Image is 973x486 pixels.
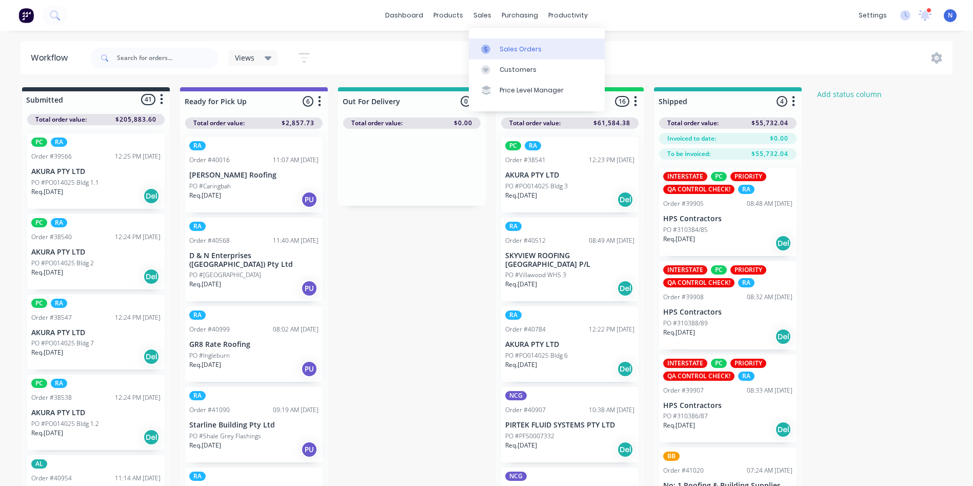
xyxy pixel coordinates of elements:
div: INTERSTATEPCPRIORITYQA CONTROL CHECK!RAOrder #3990808:32 AM [DATE]HPS ContractorsPO #310388/89Req... [659,261,797,349]
div: 08:48 AM [DATE] [747,199,792,208]
p: Req. [DATE] [189,360,221,370]
div: 11:40 AM [DATE] [273,236,319,245]
div: 11:07 AM [DATE] [273,155,319,165]
span: N [948,11,952,20]
div: products [428,8,468,23]
div: RA [738,185,754,194]
div: Order #40568 [189,236,230,245]
p: PIRTEK FLUID SYSTEMS PTY LTD [505,421,634,430]
p: PO #PO014025 Bldg 1.2 [31,419,99,429]
div: PC [505,141,521,150]
div: Del [775,235,791,251]
div: AL [31,459,47,469]
p: Req. [DATE] [663,328,695,337]
div: PCRAOrder #3854712:24 PM [DATE]AKURA PTY LTDPO #PO014025 Bldg 7Req.[DATE]Del [27,295,165,370]
div: RAOrder #4056811:40 AM [DATE]D & N Enterprises ([GEOGRAPHIC_DATA]) Pty LtdPO #[GEOGRAPHIC_DATA]Re... [185,218,323,302]
div: 08:49 AM [DATE] [589,236,634,245]
div: Order #38538 [31,393,72,402]
div: BB [663,452,680,461]
p: AKURA PTY LTD [31,248,161,257]
p: PO #310386/87 [663,412,708,421]
div: Del [775,421,791,438]
div: RAOrder #4001611:07 AM [DATE][PERSON_NAME] RoofingPO #CaringbahReq.[DATE]PU [185,137,323,212]
div: Del [143,188,160,204]
div: RA [189,222,206,231]
div: 08:33 AM [DATE] [747,386,792,395]
div: Del [143,268,160,285]
div: PU [301,191,317,208]
div: INTERSTATEPCPRIORITYQA CONTROL CHECK!RAOrder #3990508:48 AM [DATE]HPS ContractorsPO #310384/85Req... [659,168,797,256]
div: 12:24 PM [DATE] [115,393,161,402]
div: Order #41020 [663,466,704,475]
p: AKURA PTY LTD [31,409,161,417]
div: 09:19 AM [DATE] [273,405,319,415]
div: Workflow [31,52,73,64]
div: INTERSTATE [663,265,707,275]
div: PC [31,138,47,147]
p: HPS Contractors [663,401,792,410]
span: $0.00 [454,119,472,128]
div: Del [143,348,160,365]
div: RA [51,218,67,227]
span: $2,857.73 [282,119,314,128]
div: PCRAOrder #3854012:24 PM [DATE]AKURA PTY LTDPO #PO014025 Bldg 2Req.[DATE]Del [27,214,165,289]
div: RA [51,138,67,147]
div: RAOrder #4078412:22 PM [DATE]AKURA PTY LTDPO #PO014025 Bldg 6Req.[DATE]Del [501,306,639,382]
div: Order #40954 [31,474,72,483]
div: Sales Orders [500,45,542,54]
span: $61,584.38 [593,119,630,128]
span: $205,883.60 [115,115,156,124]
div: PC [31,299,47,308]
div: PU [301,361,317,377]
div: RAOrder #4099908:02 AM [DATE]GR8 Rate RoofingPO #IngleburnReq.[DATE]PU [185,306,323,382]
p: PO #PO014025 Bldg 6 [505,351,568,360]
p: Starline Building Pty Ltd [189,421,319,430]
div: 11:14 AM [DATE] [115,474,161,483]
p: Req. [DATE] [189,280,221,289]
a: Sales Orders [469,38,605,59]
div: RA [738,278,754,287]
p: [PERSON_NAME] Roofing [189,171,319,180]
div: INTERSTATEPCPRIORITYQA CONTROL CHECK!RAOrder #3990708:33 AM [DATE]HPS ContractorsPO #310386/87Req... [659,355,797,443]
p: PO #Villawood WHS 3 [505,270,566,280]
p: Req. [DATE] [663,235,695,244]
div: RA [505,222,522,231]
div: PC [31,218,47,227]
div: RA [738,372,754,381]
p: PO #PO014025 Bldg 1.1 [31,178,99,187]
div: settings [853,8,892,23]
div: Del [617,361,633,377]
p: SKYVIEW ROOFING [GEOGRAPHIC_DATA] P/L [505,251,634,269]
a: Customers [469,60,605,80]
div: Order #38541 [505,155,546,165]
div: RAOrder #4109009:19 AM [DATE]Starline Building Pty LtdPO #Shale Grey FlashingsReq.[DATE]PU [185,387,323,462]
div: Order #38540 [31,232,72,242]
div: Order #40512 [505,236,546,245]
span: $55,732.04 [751,119,788,128]
p: AKURA PTY LTD [31,167,161,176]
div: PC [711,359,727,368]
div: Price Level Manager [500,86,564,95]
p: Req. [DATE] [505,280,537,289]
div: 12:24 PM [DATE] [115,313,161,322]
div: Order #41090 [189,405,230,415]
p: Req. [DATE] [31,268,63,277]
div: PC [31,379,47,388]
span: Total order value: [351,119,403,128]
div: RA [51,379,67,388]
div: Del [617,441,633,458]
div: Del [775,328,791,345]
span: Total order value: [35,115,87,124]
input: Search for orders... [117,48,219,68]
p: PO #Caringbah [189,182,231,191]
div: PCRAOrder #3854112:23 PM [DATE]AKURA PTY LTDPO #PO014025 Bldg 3Req.[DATE]Del [501,137,639,212]
a: dashboard [380,8,428,23]
div: 12:25 PM [DATE] [115,152,161,161]
div: PCRAOrder #3956612:25 PM [DATE]AKURA PTY LTDPO #PO014025 Bldg 1.1Req.[DATE]Del [27,133,165,209]
div: NCGOrder #4090710:38 AM [DATE]PIRTEK FLUID SYSTEMS PTY LTDPO #PFS0007332Req.[DATE]Del [501,387,639,462]
p: Req. [DATE] [663,421,695,430]
p: PO #[GEOGRAPHIC_DATA] [189,270,261,280]
p: Req. [DATE] [505,191,537,200]
div: 12:24 PM [DATE] [115,232,161,242]
p: AKURA PTY LTD [505,340,634,349]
